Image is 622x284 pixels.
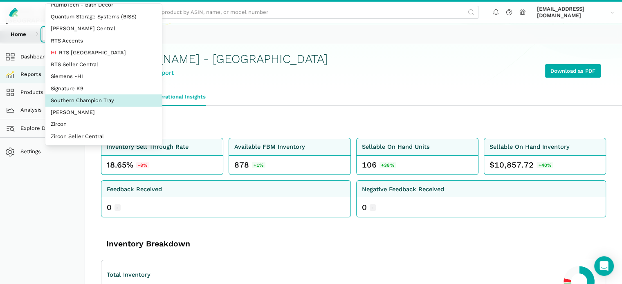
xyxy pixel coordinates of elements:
[490,160,494,170] span: $
[379,162,396,168] span: +38%
[45,119,162,130] button: Zircon
[45,35,162,47] button: RTS Accents
[8,123,54,133] span: Explore Data
[107,142,189,152] div: Inventory Sell Through Rate
[107,202,112,213] div: 0
[136,162,150,168] span: -8%
[45,59,162,71] button: RTS Seller Central
[45,71,162,83] button: Siemens -HI
[537,6,607,19] span: [EMAIL_ADDRESS][DOMAIN_NAME]
[147,88,211,105] a: Operational Insights
[252,162,266,168] span: +1%
[494,160,534,170] span: 10,857.72
[234,142,305,152] div: Available FBM Inventory
[45,11,162,23] button: Quantum Storage Systems (BISS)
[107,185,162,194] div: Feedback Received
[106,68,328,78] div: [DATE] Monthly Report
[45,23,162,35] button: [PERSON_NAME] Central
[106,116,319,127] h3: Overview
[144,6,478,19] input: Find product by ASIN, name, or model number
[362,160,377,170] div: 106
[490,142,570,152] div: Sellable On Hand Inventory
[106,239,319,249] h3: Inventory Breakdown
[362,142,430,152] div: Sellable On Hand Units
[362,202,367,213] div: 0
[107,270,558,280] div: Total Inventory
[115,204,121,211] span: -
[534,4,617,20] a: [EMAIL_ADDRESS][DOMAIN_NAME]
[45,130,162,142] button: Zircon Seller Central
[45,47,162,58] button: RTS [GEOGRAPHIC_DATA]
[370,204,376,211] span: -
[537,162,553,168] span: +40%
[42,28,138,41] input: Gleason - Milwaukee
[5,28,31,41] a: Home
[594,256,614,276] div: Open Intercom Messenger
[107,160,149,170] div: 18.65%
[45,83,162,94] button: Signature K9
[545,64,601,78] a: Download as PDF
[45,107,162,119] button: [PERSON_NAME]
[45,94,162,106] button: Southern Champion Tray
[106,40,328,50] div: WMCI
[362,185,444,194] div: Negative Feedback Received
[106,52,328,66] h1: [PERSON_NAME] - [GEOGRAPHIC_DATA]
[234,160,249,170] div: 878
